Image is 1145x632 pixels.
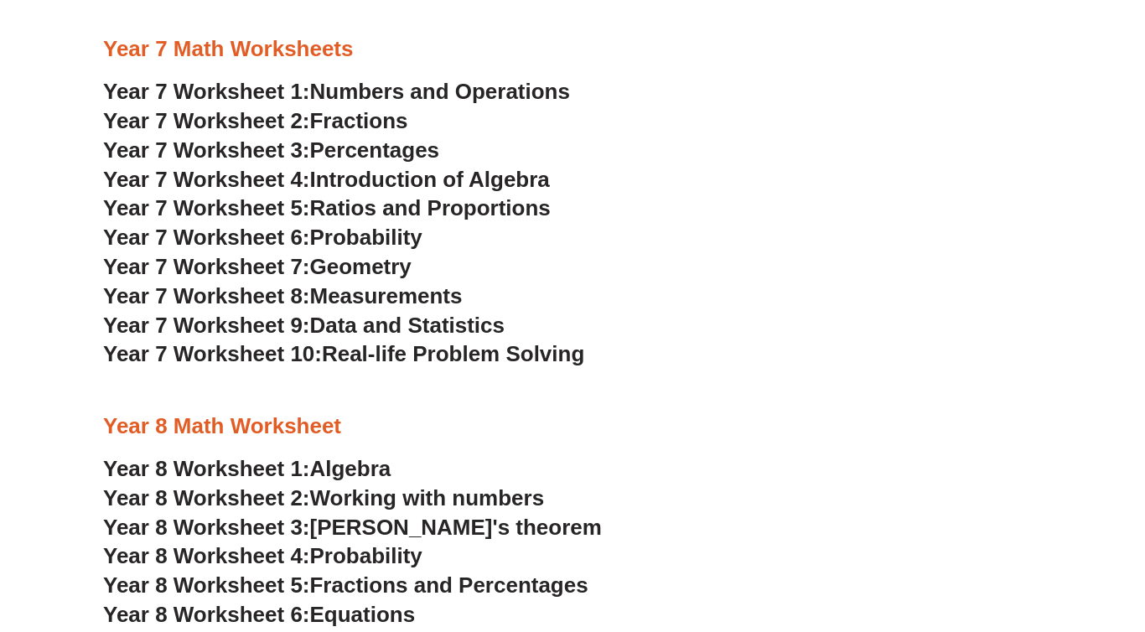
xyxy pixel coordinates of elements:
[310,254,412,279] span: Geometry
[103,35,1042,64] h3: Year 7 Math Worksheets
[310,543,422,568] span: Probability
[103,485,544,510] a: Year 8 Worksheet 2:Working with numbers
[103,108,310,133] span: Year 7 Worksheet 2:
[310,108,408,133] span: Fractions
[103,79,570,104] a: Year 7 Worksheet 1:Numbers and Operations
[103,602,415,627] a: Year 8 Worksheet 6:Equations
[103,515,602,540] a: Year 8 Worksheet 3:[PERSON_NAME]'s theorem
[103,485,310,510] span: Year 8 Worksheet 2:
[103,602,310,627] span: Year 8 Worksheet 6:
[310,485,545,510] span: Working with numbers
[322,341,584,366] span: Real-life Problem Solving
[103,515,310,540] span: Year 8 Worksheet 3:
[103,572,588,598] a: Year 8 Worksheet 5:Fractions and Percentages
[103,572,310,598] span: Year 8 Worksheet 5:
[103,167,310,192] span: Year 7 Worksheet 4:
[103,195,551,220] a: Year 7 Worksheet 5:Ratios and Proportions
[103,167,550,192] a: Year 7 Worksheet 4:Introduction of Algebra
[310,515,602,540] span: [PERSON_NAME]'s theorem
[103,543,422,568] a: Year 8 Worksheet 4:Probability
[310,137,440,163] span: Percentages
[103,137,310,163] span: Year 7 Worksheet 3:
[103,341,322,366] span: Year 7 Worksheet 10:
[857,443,1145,632] iframe: Chat Widget
[103,79,310,104] span: Year 7 Worksheet 1:
[310,79,570,104] span: Numbers and Operations
[310,456,391,481] span: Algebra
[310,313,505,338] span: Data and Statistics
[103,412,1042,441] h3: Year 8 Math Worksheet
[103,137,439,163] a: Year 7 Worksheet 3:Percentages
[310,572,588,598] span: Fractions and Percentages
[103,283,310,308] span: Year 7 Worksheet 8:
[310,195,551,220] span: Ratios and Proportions
[103,225,310,250] span: Year 7 Worksheet 6:
[103,254,412,279] a: Year 7 Worksheet 7:Geometry
[310,225,422,250] span: Probability
[310,167,550,192] span: Introduction of Algebra
[103,283,462,308] a: Year 7 Worksheet 8:Measurements
[310,283,463,308] span: Measurements
[103,313,310,338] span: Year 7 Worksheet 9:
[103,313,505,338] a: Year 7 Worksheet 9:Data and Statistics
[103,108,407,133] a: Year 7 Worksheet 2:Fractions
[103,341,584,366] a: Year 7 Worksheet 10:Real-life Problem Solving
[103,456,310,481] span: Year 8 Worksheet 1:
[103,225,422,250] a: Year 7 Worksheet 6:Probability
[310,602,416,627] span: Equations
[103,456,391,481] a: Year 8 Worksheet 1:Algebra
[103,543,310,568] span: Year 8 Worksheet 4:
[103,195,310,220] span: Year 7 Worksheet 5:
[103,254,310,279] span: Year 7 Worksheet 7:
